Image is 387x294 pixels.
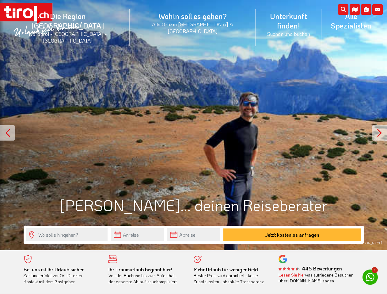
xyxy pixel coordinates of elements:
[350,4,360,15] i: Karte öffnen
[167,228,220,241] input: Abreise
[26,228,108,241] input: Wo soll's hingehen?
[361,4,371,15] i: Fotogalerie
[24,266,84,273] b: Bei uns ist Ihr Urlaub sicher
[372,4,383,15] i: Kontakt
[194,266,258,273] b: Mehr Urlaub für weniger Geld
[321,5,381,37] a: Alle Spezialisten
[130,5,256,41] a: Wohin soll es gehen?Alle Orte in [GEOGRAPHIC_DATA] & [GEOGRAPHIC_DATA]
[279,272,305,278] a: Lesen Sie hier
[13,30,122,44] small: Nordtirol - [GEOGRAPHIC_DATA] - [GEOGRAPHIC_DATA]
[194,266,270,285] div: Bester Preis wird garantiert - keine Zusatzkosten - absolute Transparenz
[24,266,100,285] div: Zahlung erfolgt vor Ort. Direkter Kontakt mit dem Gastgeber
[279,265,342,272] b: - 445 Bewertungen
[24,197,364,213] h1: [PERSON_NAME]... deinen Reiseberater
[256,5,321,44] a: Unterkunft finden!Suchen und buchen
[108,266,184,285] div: Von der Buchung bis zum Aufenthalt, der gesamte Ablauf ist unkompliziert
[137,21,249,34] small: Alle Orte in [GEOGRAPHIC_DATA] & [GEOGRAPHIC_DATA]
[279,272,355,284] div: was zufriedene Besucher über [DOMAIN_NAME] sagen
[372,267,378,273] span: 1
[223,228,361,241] button: Jetzt kostenlos anfragen
[362,269,378,285] a: 1
[108,266,172,273] b: Ihr Traumurlaub beginnt hier!
[111,228,164,241] input: Anreise
[6,5,130,51] a: Die Region [GEOGRAPHIC_DATA]Nordtirol - [GEOGRAPHIC_DATA] - [GEOGRAPHIC_DATA]
[263,30,314,37] small: Suchen und buchen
